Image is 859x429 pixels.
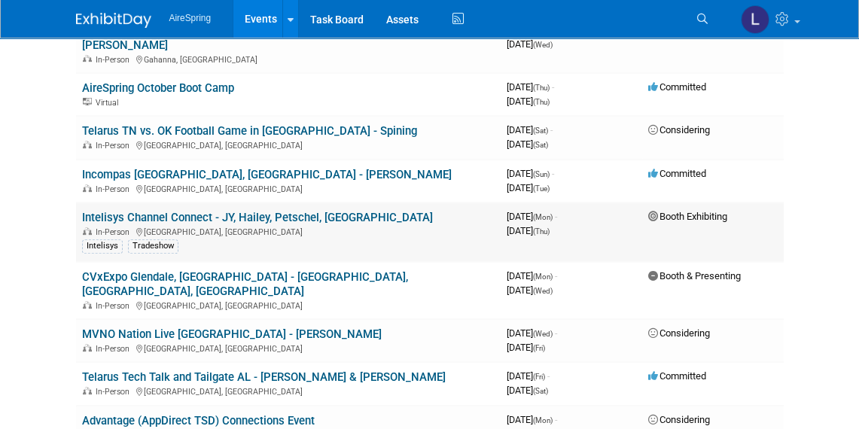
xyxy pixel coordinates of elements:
[82,414,315,427] a: Advantage (AppDirect TSD) Connections Event
[648,81,706,93] span: Committed
[76,13,151,28] img: ExhibitDay
[507,342,545,353] span: [DATE]
[533,41,553,49] span: (Wed)
[648,211,727,222] span: Booth Exhibiting
[96,184,134,194] span: In-Person
[555,211,557,222] span: -
[555,270,557,281] span: -
[507,124,553,135] span: [DATE]
[507,168,554,179] span: [DATE]
[507,327,557,339] span: [DATE]
[507,385,548,396] span: [DATE]
[82,239,123,253] div: Intelisys
[507,96,550,107] span: [DATE]
[83,141,92,148] img: In-Person Event
[83,344,92,351] img: In-Person Event
[648,414,710,425] span: Considering
[533,170,550,178] span: (Sun)
[533,184,550,193] span: (Tue)
[533,287,553,295] span: (Wed)
[533,387,548,395] span: (Sat)
[533,416,553,424] span: (Mon)
[552,81,554,93] span: -
[555,414,557,425] span: -
[82,138,495,151] div: [GEOGRAPHIC_DATA], [GEOGRAPHIC_DATA]
[82,327,382,341] a: MVNO Nation Live [GEOGRAPHIC_DATA] - [PERSON_NAME]
[96,344,134,354] span: In-Person
[555,327,557,339] span: -
[82,370,446,384] a: Telarus Tech Talk and Tailgate AL - [PERSON_NAME] & [PERSON_NAME]
[533,213,553,221] span: (Mon)
[648,370,706,382] span: Committed
[648,124,710,135] span: Considering
[648,270,741,281] span: Booth & Presenting
[82,53,495,65] div: Gahanna, [GEOGRAPHIC_DATA]
[741,5,769,34] img: Lisa Chow
[82,24,416,52] a: AVANT [DATE] Party [GEOGRAPHIC_DATA], [GEOGRAPHIC_DATA] - [PERSON_NAME]
[533,98,550,106] span: (Thu)
[533,373,545,381] span: (Fri)
[533,330,553,338] span: (Wed)
[96,141,134,151] span: In-Person
[96,55,134,65] span: In-Person
[83,227,92,235] img: In-Person Event
[550,124,553,135] span: -
[507,284,553,296] span: [DATE]
[82,81,234,95] a: AireSpring October Boot Camp
[547,370,550,382] span: -
[82,299,495,311] div: [GEOGRAPHIC_DATA], [GEOGRAPHIC_DATA]
[82,342,495,354] div: [GEOGRAPHIC_DATA], [GEOGRAPHIC_DATA]
[648,168,706,179] span: Committed
[82,385,495,397] div: [GEOGRAPHIC_DATA], [GEOGRAPHIC_DATA]
[83,184,92,192] img: In-Person Event
[533,272,553,281] span: (Mon)
[96,227,134,237] span: In-Person
[128,239,178,253] div: Tradeshow
[533,84,550,92] span: (Thu)
[507,138,548,150] span: [DATE]
[552,168,554,179] span: -
[82,168,452,181] a: Incompas [GEOGRAPHIC_DATA], [GEOGRAPHIC_DATA] - [PERSON_NAME]
[507,414,557,425] span: [DATE]
[507,211,557,222] span: [DATE]
[96,387,134,397] span: In-Person
[82,124,417,138] a: Telarus TN vs. OK Football Game in [GEOGRAPHIC_DATA] - Spining
[507,270,557,281] span: [DATE]
[83,55,92,62] img: In-Person Event
[96,98,123,108] span: Virtual
[533,126,548,135] span: (Sat)
[83,98,92,105] img: Virtual Event
[82,225,495,237] div: [GEOGRAPHIC_DATA], [GEOGRAPHIC_DATA]
[533,344,545,352] span: (Fri)
[533,141,548,149] span: (Sat)
[83,387,92,394] img: In-Person Event
[507,225,550,236] span: [DATE]
[507,370,550,382] span: [DATE]
[169,13,212,23] span: AireSpring
[82,182,495,194] div: [GEOGRAPHIC_DATA], [GEOGRAPHIC_DATA]
[648,327,710,339] span: Considering
[507,182,550,193] span: [DATE]
[96,301,134,311] span: In-Person
[507,38,553,50] span: [DATE]
[533,227,550,236] span: (Thu)
[82,270,408,298] a: CVxExpo Glendale, [GEOGRAPHIC_DATA] - [GEOGRAPHIC_DATA], [GEOGRAPHIC_DATA], [GEOGRAPHIC_DATA]
[507,81,554,93] span: [DATE]
[83,301,92,309] img: In-Person Event
[82,211,433,224] a: Intelisys Channel Connect - JY, Hailey, Petschel, [GEOGRAPHIC_DATA]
